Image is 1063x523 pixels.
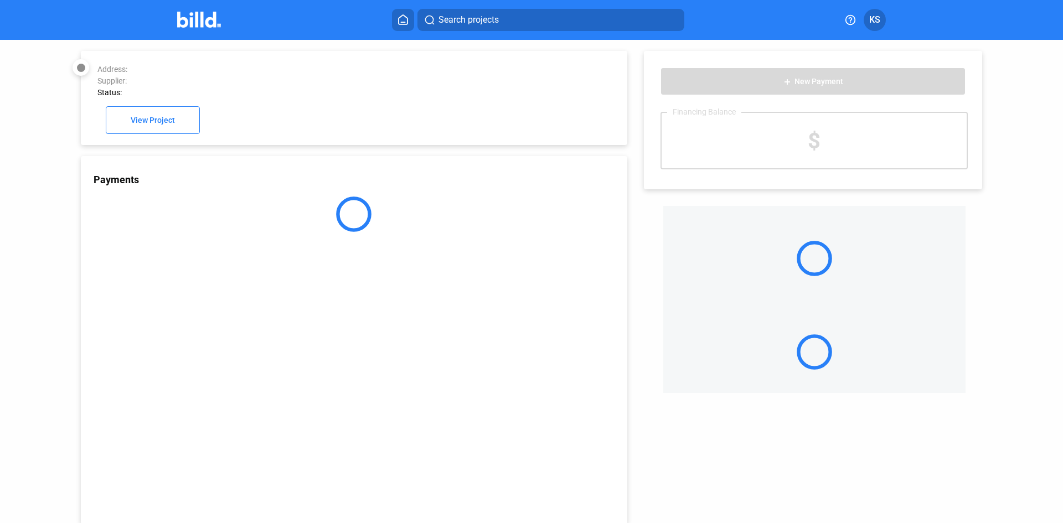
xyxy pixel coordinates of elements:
button: New Payment [660,68,966,95]
span: KS [869,13,880,27]
div: Payments [94,174,627,185]
div: Supplier: [97,76,508,85]
button: View Project [106,106,200,134]
div: $ [662,113,967,168]
button: Search projects [417,9,684,31]
mat-icon: add [783,77,792,86]
span: New Payment [794,77,843,86]
div: Status: [97,88,508,97]
img: Billd Company Logo [177,12,221,28]
button: KS [864,9,886,31]
div: Address: [97,65,508,74]
span: Search projects [438,13,499,27]
span: View Project [131,116,175,125]
div: Financing Balance [667,107,741,116]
